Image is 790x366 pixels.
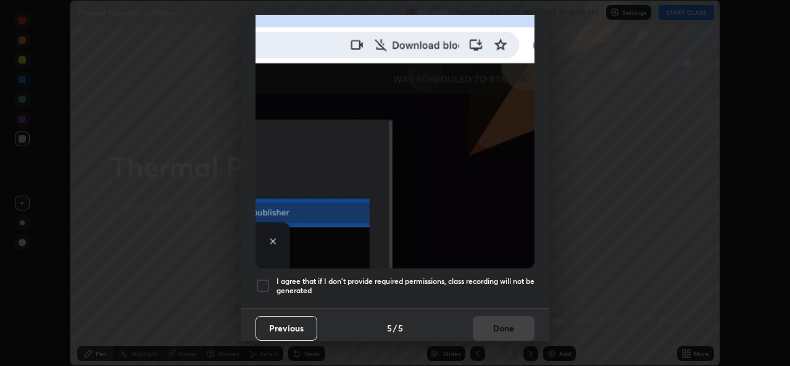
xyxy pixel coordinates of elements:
h4: 5 [398,322,403,335]
h4: / [393,322,397,335]
button: Previous [256,316,317,341]
h4: 5 [387,322,392,335]
h5: I agree that if I don't provide required permissions, class recording will not be generated [276,277,534,296]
